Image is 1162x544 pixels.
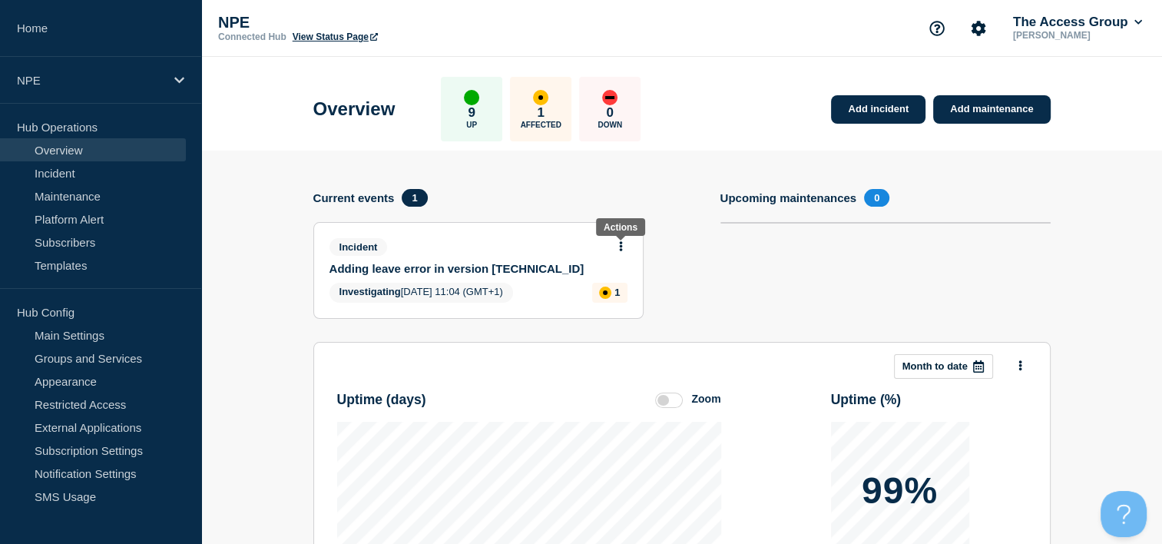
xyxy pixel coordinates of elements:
[720,191,857,204] h4: Upcoming maintenances
[902,360,968,372] p: Month to date
[862,473,938,509] p: 99%
[604,222,637,233] div: Actions
[521,121,561,129] p: Affected
[831,392,902,408] h3: Uptime ( % )
[962,12,995,45] button: Account settings
[329,238,388,256] span: Incident
[1010,15,1145,30] button: The Access Group
[218,14,525,32] p: NPE
[831,95,925,124] a: Add incident
[329,262,607,275] a: Adding leave error in version [TECHNICAL_ID]
[533,90,548,105] div: affected
[337,392,426,408] h3: Uptime ( days )
[614,287,620,298] p: 1
[468,105,475,121] p: 9
[1010,30,1145,41] p: [PERSON_NAME]
[293,32,378,42] a: View Status Page
[464,90,479,105] div: up
[602,90,617,105] div: down
[339,286,401,297] span: Investigating
[921,12,953,45] button: Support
[894,354,993,379] button: Month to date
[17,74,164,87] p: NPE
[402,189,427,207] span: 1
[313,98,396,120] h1: Overview
[933,95,1050,124] a: Add maintenance
[313,191,395,204] h4: Current events
[607,105,614,121] p: 0
[466,121,477,129] p: Up
[329,283,513,303] span: [DATE] 11:04 (GMT+1)
[538,105,545,121] p: 1
[691,393,720,405] div: Zoom
[864,189,889,207] span: 0
[218,32,286,42] p: Connected Hub
[1101,491,1147,537] iframe: Help Scout Beacon - Open
[598,121,622,129] p: Down
[599,287,611,299] div: affected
